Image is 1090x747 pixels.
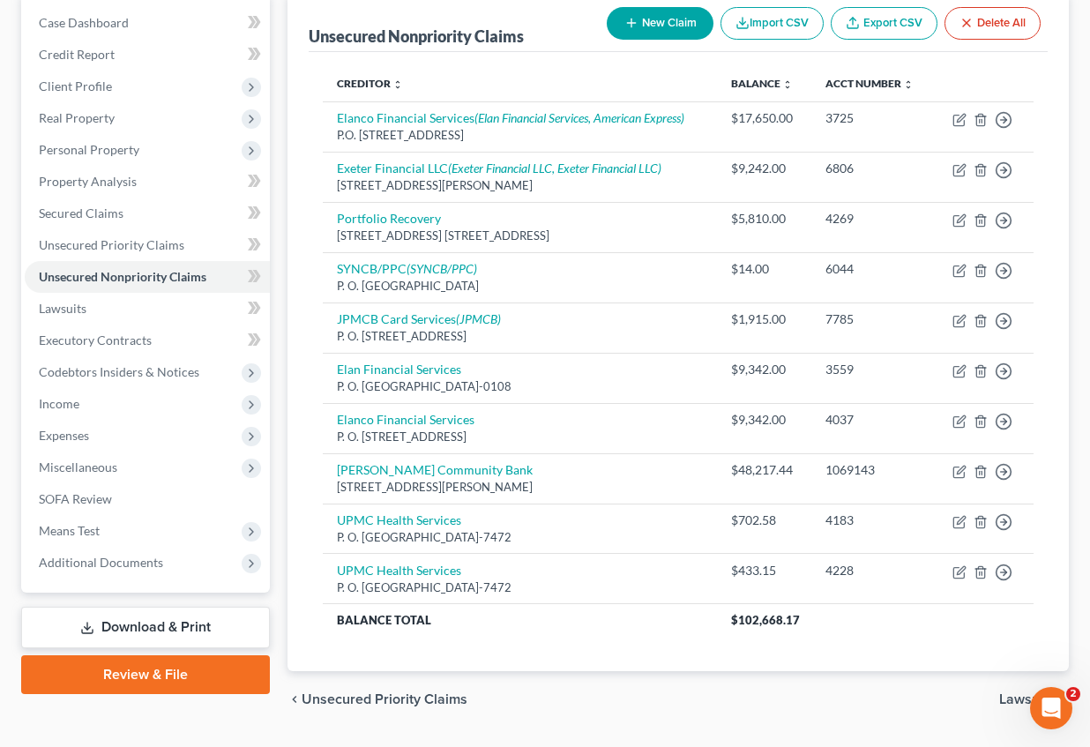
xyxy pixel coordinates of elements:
[720,7,824,40] button: Import CSV
[21,655,270,694] a: Review & File
[731,512,797,529] div: $702.58
[337,211,441,226] a: Portfolio Recovery
[25,483,270,515] a: SOFA Review
[337,412,474,427] a: Elanco Financial Services
[825,210,920,228] div: 4269
[39,237,184,252] span: Unsecured Priority Claims
[39,15,129,30] span: Case Dashboard
[25,39,270,71] a: Credit Report
[302,692,467,706] span: Unsecured Priority Claims
[337,278,703,295] div: P. O. [GEOGRAPHIC_DATA]
[25,166,270,198] a: Property Analysis
[337,261,477,276] a: SYNCB/PPC(SYNCB/PPC)
[39,47,115,62] span: Credit Report
[782,79,793,90] i: unfold_more
[731,210,797,228] div: $5,810.00
[731,260,797,278] div: $14.00
[999,692,1055,706] span: Lawsuits
[337,228,703,244] div: [STREET_ADDRESS] [STREET_ADDRESS]
[337,512,461,527] a: UPMC Health Services
[25,229,270,261] a: Unsecured Priority Claims
[39,301,86,316] span: Lawsuits
[825,260,920,278] div: 6044
[825,109,920,127] div: 3725
[731,160,797,177] div: $9,242.00
[39,428,89,443] span: Expenses
[337,77,403,90] a: Creditor unfold_more
[39,174,137,189] span: Property Analysis
[607,7,713,40] button: New Claim
[337,563,461,578] a: UPMC Health Services
[39,142,139,157] span: Personal Property
[337,529,703,546] div: P. O. [GEOGRAPHIC_DATA]-7472
[309,26,524,47] div: Unsecured Nonpriority Claims
[337,161,661,176] a: Exeter Financial LLC(Exeter Financial LLC, Exeter Financial LLC)
[21,607,270,648] a: Download & Print
[825,160,920,177] div: 6806
[831,7,937,40] a: Export CSV
[39,78,112,93] span: Client Profile
[474,110,684,125] i: (Elan Financial Services, American Express)
[825,411,920,429] div: 4037
[456,311,501,326] i: (JPMCB)
[825,77,914,90] a: Acct Number unfold_more
[731,562,797,579] div: $433.15
[825,562,920,579] div: 4228
[407,261,477,276] i: (SYNCB/PPC)
[39,269,206,284] span: Unsecured Nonpriority Claims
[39,491,112,506] span: SOFA Review
[825,361,920,378] div: 3559
[337,579,703,596] div: P. O. [GEOGRAPHIC_DATA]-7472
[25,293,270,325] a: Lawsuits
[25,7,270,39] a: Case Dashboard
[39,555,163,570] span: Additional Documents
[731,613,800,627] span: $102,668.17
[825,512,920,529] div: 4183
[39,332,152,347] span: Executory Contracts
[731,77,793,90] a: Balance unfold_more
[39,110,115,125] span: Real Property
[337,429,703,445] div: P. O. [STREET_ADDRESS]
[903,79,914,90] i: unfold_more
[337,328,703,345] div: P. O. [STREET_ADDRESS]
[39,396,79,411] span: Income
[448,161,661,176] i: (Exeter Financial LLC, Exeter Financial LLC)
[731,109,797,127] div: $17,650.00
[731,411,797,429] div: $9,342.00
[323,604,717,636] th: Balance Total
[731,310,797,328] div: $1,915.00
[337,177,703,194] div: [STREET_ADDRESS][PERSON_NAME]
[287,692,302,706] i: chevron_left
[25,198,270,229] a: Secured Claims
[337,479,703,496] div: [STREET_ADDRESS][PERSON_NAME]
[825,310,920,328] div: 7785
[731,361,797,378] div: $9,342.00
[1030,687,1072,729] iframe: Intercom live chat
[287,692,467,706] button: chevron_left Unsecured Priority Claims
[825,461,920,479] div: 1069143
[39,459,117,474] span: Miscellaneous
[337,362,461,377] a: Elan Financial Services
[999,692,1069,706] button: Lawsuits chevron_right
[337,127,703,144] div: P.O. [STREET_ADDRESS]
[25,261,270,293] a: Unsecured Nonpriority Claims
[337,110,684,125] a: Elanco Financial Services(Elan Financial Services, American Express)
[337,311,501,326] a: JPMCB Card Services(JPMCB)
[39,364,199,379] span: Codebtors Insiders & Notices
[337,378,703,395] div: P. O. [GEOGRAPHIC_DATA]-0108
[392,79,403,90] i: unfold_more
[39,205,123,220] span: Secured Claims
[1066,687,1080,701] span: 2
[337,462,533,477] a: [PERSON_NAME] Community Bank
[944,7,1041,40] button: Delete All
[731,461,797,479] div: $48,217.44
[25,325,270,356] a: Executory Contracts
[39,523,100,538] span: Means Test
